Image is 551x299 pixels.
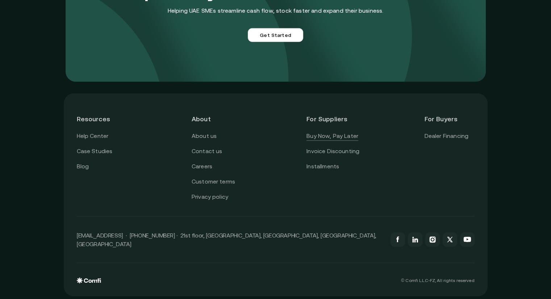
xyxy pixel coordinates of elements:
img: comfi logo [77,278,101,283]
a: Careers [192,162,212,171]
a: Buy Now, Pay Later [306,131,358,141]
a: Get Started [248,28,303,42]
a: Privacy policy [192,192,228,202]
a: Invoice Discounting [306,147,359,156]
a: Dealer Financing [424,131,468,141]
a: Customer terms [192,177,235,186]
a: About us [192,131,217,141]
a: Help Center [77,131,109,141]
header: About [192,106,242,131]
a: Contact us [192,147,222,156]
header: For Buyers [424,106,474,131]
header: For Suppliers [306,106,359,131]
a: Case Studies [77,147,113,156]
p: Helping UAE SMEs streamline cash flow, stock faster and expand their business. [168,7,383,15]
header: Resources [77,106,127,131]
p: © Comfi L.L.C-FZ, All rights reserved [401,278,474,283]
a: Installments [306,162,339,171]
p: [EMAIL_ADDRESS] · [PHONE_NUMBER] · 21st floor, [GEOGRAPHIC_DATA], [GEOGRAPHIC_DATA], [GEOGRAPHIC_... [77,231,383,248]
a: Blog [77,162,89,171]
